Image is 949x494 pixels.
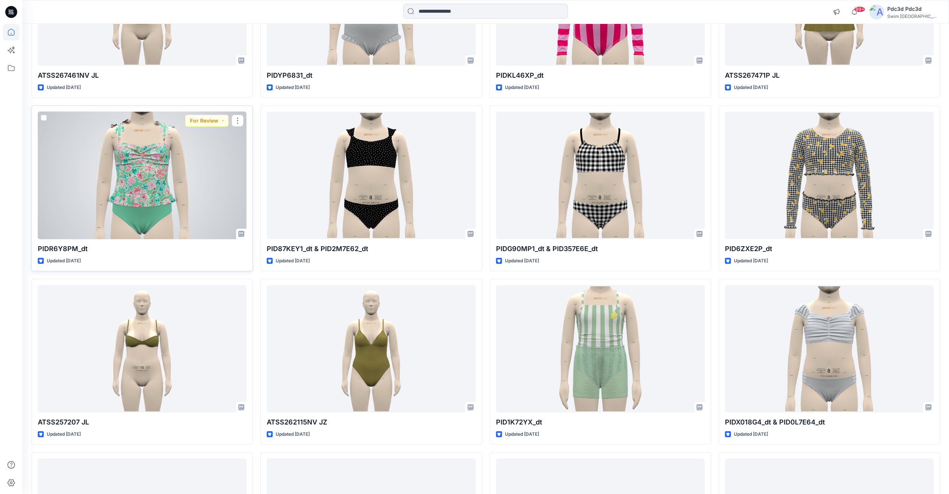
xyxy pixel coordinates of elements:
span: 99+ [854,6,865,12]
p: PIDR6Y8PM_dt [38,244,247,254]
p: Updated [DATE] [47,84,81,92]
a: PID87KEY1_dt & PID2M7E62_dt [267,112,475,239]
p: Updated [DATE] [734,430,768,438]
p: PIDX018G4_dt & PID0L7E64_dt [725,417,934,427]
div: Pdc3d Pdc3d [887,4,940,13]
img: avatar [869,4,884,19]
p: Updated [DATE] [505,430,539,438]
p: Updated [DATE] [734,84,768,92]
p: Updated [DATE] [276,84,310,92]
div: Swim [GEOGRAPHIC_DATA] [887,13,940,19]
p: ATSS267461NV JL [38,70,247,81]
a: ATSS257207 JL [38,285,247,413]
a: PIDX018G4_dt & PID0L7E64_dt [725,285,934,413]
a: PIDG90MP1_dt & PID357E6E_dt [496,112,705,239]
p: Updated [DATE] [47,257,81,265]
p: ATSS257207 JL [38,417,247,427]
p: PIDKL46XP_dt [496,70,705,81]
p: ATSS267471P JL [725,70,934,81]
a: ATSS262115NV JZ [267,285,475,413]
p: PID6ZXE2P_dt [725,244,934,254]
a: PIDR6Y8PM_dt [38,112,247,239]
p: Updated [DATE] [734,257,768,265]
p: PID1K72YX_dt [496,417,705,427]
p: Updated [DATE] [276,430,310,438]
p: PID87KEY1_dt & PID2M7E62_dt [267,244,475,254]
p: Updated [DATE] [505,257,539,265]
p: PIDG90MP1_dt & PID357E6E_dt [496,244,705,254]
p: Updated [DATE] [505,84,539,92]
p: Updated [DATE] [276,257,310,265]
a: PID1K72YX_dt [496,285,705,413]
p: Updated [DATE] [47,430,81,438]
p: ATSS262115NV JZ [267,417,475,427]
a: PID6ZXE2P_dt [725,112,934,239]
p: PIDYP6831_dt [267,70,475,81]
